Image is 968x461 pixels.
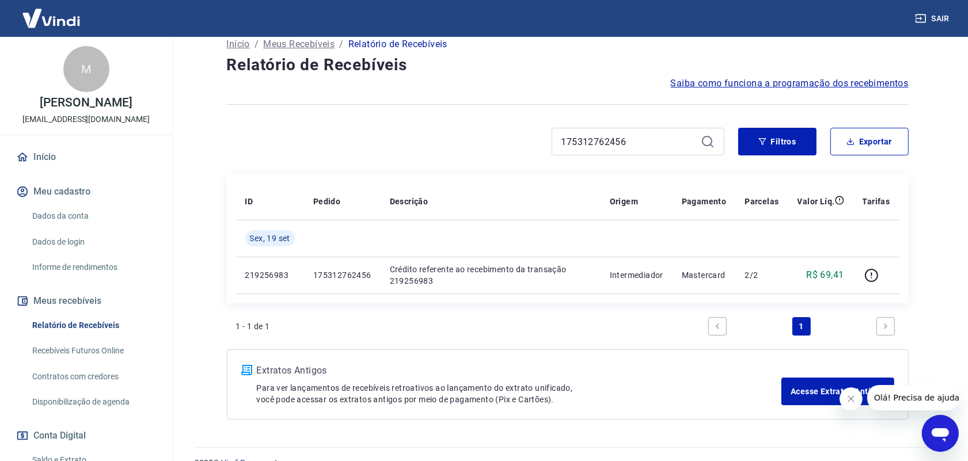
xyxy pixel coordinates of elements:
[257,382,782,405] p: Para ver lançamentos de recebíveis retroativos ao lançamento do extrato unificado, você pode aces...
[14,179,158,204] button: Meu cadastro
[610,196,638,207] p: Origem
[610,269,663,281] p: Intermediador
[390,196,428,207] p: Descrição
[236,321,270,332] p: 1 - 1 de 1
[738,128,817,155] button: Filtros
[22,113,150,125] p: [EMAIL_ADDRESS][DOMAIN_NAME]
[806,268,844,282] p: R$ 69,41
[745,269,779,281] p: 2/2
[348,37,447,51] p: Relatório de Recebíveis
[28,314,158,337] a: Relatório de Recebíveis
[313,269,371,281] p: 175312762456
[241,365,252,375] img: ícone
[781,378,894,405] a: Acesse Extratos Antigos
[28,339,158,363] a: Recebíveis Futuros Online
[257,364,782,378] p: Extratos Antigos
[745,196,779,207] p: Parcelas
[792,317,811,336] a: Page 1 is your current page
[704,313,899,340] ul: Pagination
[867,385,959,410] iframe: Mensagem da empresa
[682,269,727,281] p: Mastercard
[798,196,835,207] p: Valor Líq.
[14,144,158,170] a: Início
[28,204,158,228] a: Dados da conta
[14,1,89,36] img: Vindi
[255,37,259,51] p: /
[227,37,250,51] a: Início
[671,77,909,90] a: Saiba como funciona a programação dos recebimentos
[390,264,591,287] p: Crédito referente ao recebimento da transação 219256983
[7,8,97,17] span: Olá! Precisa de ajuda?
[28,390,158,414] a: Disponibilização de agenda
[708,317,727,336] a: Previous page
[863,196,890,207] p: Tarifas
[840,387,863,410] iframe: Fechar mensagem
[922,415,959,452] iframe: Botão para abrir a janela de mensagens
[263,37,335,51] a: Meus Recebíveis
[40,97,132,109] p: [PERSON_NAME]
[245,196,253,207] p: ID
[63,46,109,92] div: M
[245,269,295,281] p: 219256983
[227,54,909,77] h4: Relatório de Recebíveis
[250,233,290,244] span: Sex, 19 set
[14,423,158,448] button: Conta Digital
[682,196,727,207] p: Pagamento
[14,288,158,314] button: Meus recebíveis
[28,365,158,388] a: Contratos com credores
[28,230,158,254] a: Dados de login
[28,256,158,279] a: Informe de rendimentos
[313,196,340,207] p: Pedido
[913,8,954,29] button: Sair
[561,133,696,150] input: Busque pelo número do pedido
[339,37,343,51] p: /
[876,317,895,336] a: Next page
[830,128,909,155] button: Exportar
